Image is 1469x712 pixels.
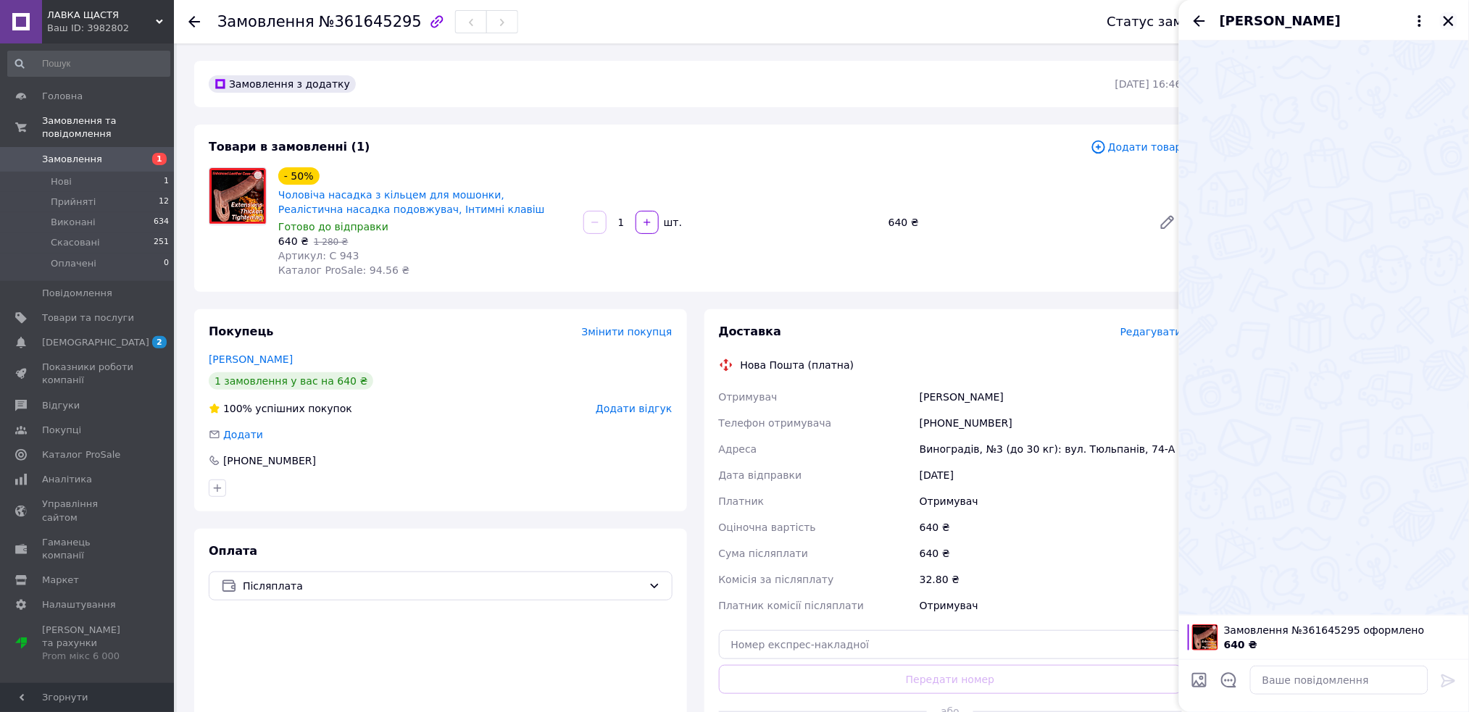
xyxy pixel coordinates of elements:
span: Гаманець компанії [42,536,134,562]
div: [PHONE_NUMBER] [222,453,317,468]
span: Налаштування [42,598,116,611]
div: 640 ₴ [917,514,1185,540]
div: Отримувач [917,592,1185,619]
button: [PERSON_NAME] [1220,12,1428,30]
img: 6664077427_w100_h100_muzhskaya-nasadka-s.jpg [1192,624,1218,650]
span: Каталог ProSale: 94.56 ₴ [278,264,409,276]
time: [DATE] 16:46 [1115,78,1182,90]
span: Платник [719,495,765,507]
span: Замовлення [42,153,102,166]
div: Prom мікс 6 000 [42,650,134,663]
div: Отримувач [917,488,1185,514]
span: 640 ₴ [1224,639,1257,650]
button: Відкрити шаблони відповідей [1220,671,1239,690]
span: Аналітика [42,473,92,486]
span: 640 ₴ [278,235,309,247]
span: Головна [42,90,83,103]
div: шт. [660,215,683,230]
span: Управління сайтом [42,498,134,524]
span: 1 [152,153,167,165]
span: Замовлення №361645295 оформлено [1224,623,1460,637]
span: Оплачені [51,257,96,270]
div: Нова Пошта (платна) [737,358,858,372]
span: 0 [164,257,169,270]
a: Редагувати [1153,208,1182,237]
div: Статус замовлення [1107,14,1241,29]
div: - 50% [278,167,320,185]
span: 12 [159,196,169,209]
span: Покупці [42,424,81,437]
div: Виноградів, №3 (до 30 кг): вул. Тюльпанів, 74-А [917,436,1185,462]
input: Номер експрес-накладної [719,630,1183,659]
div: [PERSON_NAME] [917,384,1185,410]
span: Замовлення та повідомлення [42,114,174,141]
span: Додати [223,429,263,440]
span: Сума післяплати [719,548,809,559]
span: №361645295 [319,13,422,30]
span: Товари та послуги [42,311,134,324]
span: 2 [152,336,167,348]
span: Виконані [51,216,96,229]
span: Показники роботи компанії [42,361,134,387]
div: Ваш ID: 3982802 [47,22,174,35]
div: [PHONE_NUMBER] [917,410,1185,436]
div: 640 ₴ [883,212,1147,233]
button: Назад [1191,12,1208,30]
span: Артикул: С 943 [278,250,359,261]
button: Закрити [1440,12,1457,30]
div: 1 замовлення у вас на 640 ₴ [209,372,373,390]
span: Товари в замовленні (1) [209,140,370,154]
span: Повідомлення [42,287,112,300]
span: 251 [154,236,169,249]
span: Каталог ProSale [42,448,120,461]
input: Пошук [7,51,170,77]
span: Доставка [719,324,782,338]
span: Телефон отримувача [719,417,832,429]
span: 1 [164,175,169,188]
span: Готово до відправки [278,221,388,233]
span: Змінити покупця [582,326,673,338]
img: Чоловіча насадка з кільцем для мошонки, Реалістична насадка подовжувач, Інтимні клавіш [209,168,266,224]
span: Оплата [209,544,257,558]
a: [PERSON_NAME] [209,353,293,365]
span: Адреса [719,443,757,455]
a: Чоловіча насадка з кільцем для мошонки, Реалістична насадка подовжувач, Інтимні клавіш [278,189,545,215]
span: Замовлення [217,13,315,30]
span: Додати товар [1091,139,1182,155]
span: Оціночна вартість [719,522,816,533]
span: Відгуки [42,399,80,412]
span: ЛАВКА ЩАСТЯ [47,9,156,22]
span: [PERSON_NAME] [1220,12,1341,30]
span: Отримувач [719,391,778,403]
span: Нові [51,175,72,188]
span: Платник комісії післяплати [719,600,865,611]
span: Комісія за післяплату [719,574,834,585]
span: Маркет [42,574,79,587]
div: 640 ₴ [917,540,1185,566]
span: [PERSON_NAME] та рахунки [42,624,134,663]
span: Покупець [209,324,274,338]
div: Повернутися назад [188,14,200,29]
div: Замовлення з додатку [209,75,356,93]
span: Додати відгук [596,403,672,414]
span: [DEMOGRAPHIC_DATA] [42,336,149,349]
span: Післяплата [243,578,643,594]
div: успішних покупок [209,401,352,416]
span: Дата відправки [719,469,802,481]
span: Редагувати [1120,326,1182,338]
div: [DATE] [917,462,1185,488]
span: 634 [154,216,169,229]
div: 32.80 ₴ [917,566,1185,592]
span: 1 280 ₴ [314,237,348,247]
span: Прийняті [51,196,96,209]
span: Скасовані [51,236,100,249]
span: 100% [223,403,252,414]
